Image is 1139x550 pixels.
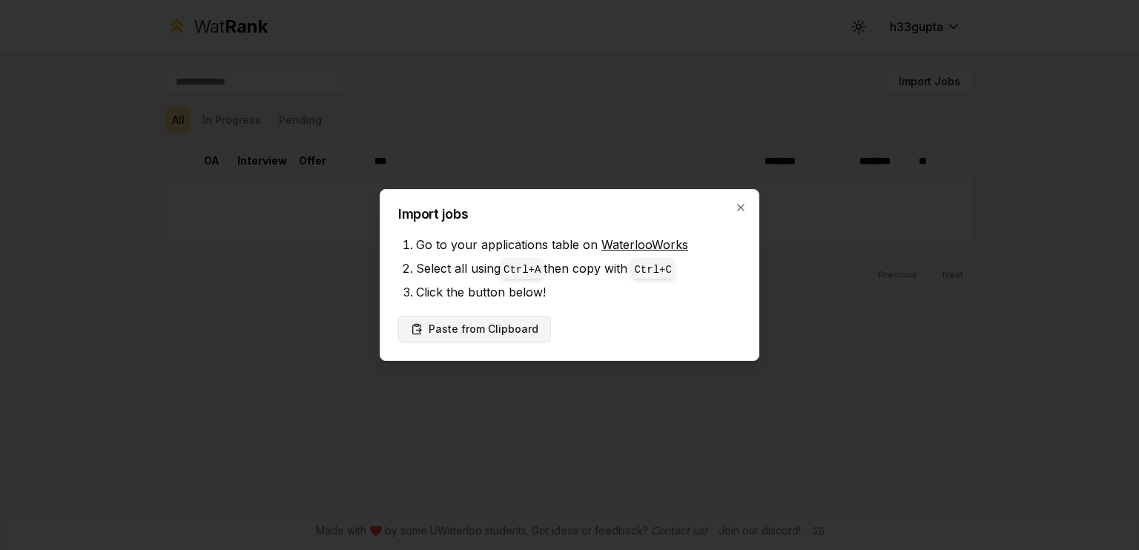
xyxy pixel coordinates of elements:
[398,316,551,342] button: Paste from Clipboard
[416,280,741,304] li: Click the button below!
[416,233,741,256] li: Go to your applications table on
[398,208,741,221] h2: Import jobs
[416,256,741,280] li: Select all using then copy with
[504,264,541,276] code: Ctrl+ A
[634,264,671,276] code: Ctrl+ C
[601,237,688,252] a: WaterlooWorks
